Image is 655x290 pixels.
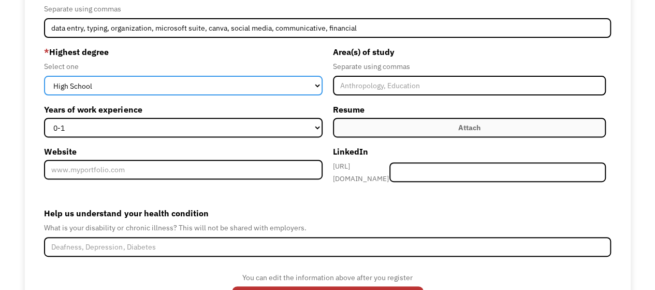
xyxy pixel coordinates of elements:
[333,101,606,118] label: Resume
[44,101,322,118] label: Years of work experience
[333,160,390,185] div: [URL][DOMAIN_NAME]
[333,76,606,95] input: Anthropology, Education
[44,3,610,15] div: Separate using commas
[44,60,322,73] div: Select one
[333,118,606,137] label: Attach
[44,237,610,257] input: Deafness, Depression, Diabetes
[44,205,610,222] label: Help us understand your health condition
[458,121,481,134] div: Attach
[44,143,322,160] label: Website
[333,143,606,160] label: LinkedIn
[44,44,322,60] label: Highest degree
[44,222,610,234] div: What is your disability or chronic illness? This will not be shared with employers.
[232,271,424,284] div: You can edit the information above after you register
[44,18,610,38] input: Videography, photography, accounting
[333,44,606,60] label: Area(s) of study
[44,160,322,179] input: www.myportfolio.com
[333,60,606,73] div: Separate using commas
